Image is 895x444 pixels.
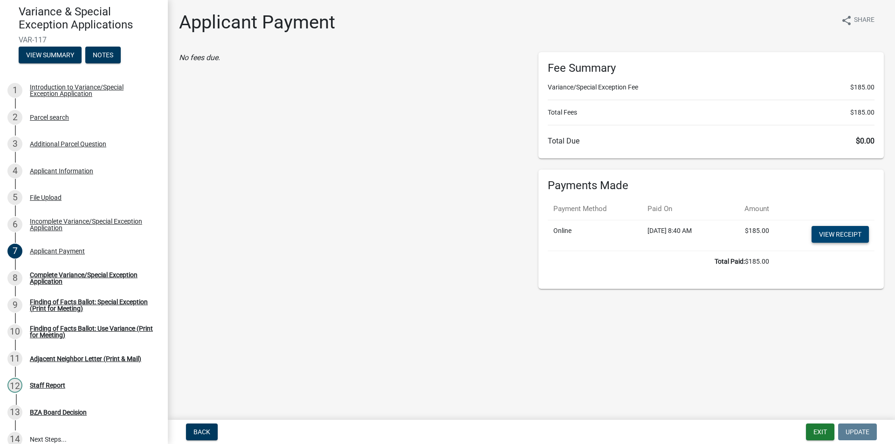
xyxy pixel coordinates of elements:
[30,218,153,231] div: Incomplete Variance/Special Exception Application
[30,272,153,285] div: Complete Variance/Special Exception Application
[548,198,642,220] th: Payment Method
[30,409,87,416] div: BZA Board Decision
[7,378,22,393] div: 12
[19,52,82,59] wm-modal-confirm: Summary
[7,244,22,259] div: 7
[850,108,874,117] span: $185.00
[854,15,874,26] span: Share
[7,405,22,420] div: 13
[7,110,22,125] div: 2
[30,382,65,389] div: Staff Report
[30,84,153,97] div: Introduction to Variance/Special Exception Application
[548,220,642,251] td: Online
[7,190,22,205] div: 5
[7,298,22,313] div: 9
[856,137,874,145] span: $0.00
[19,35,149,44] span: VAR-117
[85,47,121,63] button: Notes
[7,137,22,151] div: 3
[30,168,93,174] div: Applicant Information
[179,53,220,62] i: No fees due.
[548,251,775,272] td: $185.00
[846,428,869,436] span: Update
[30,299,153,312] div: Finding of Facts Ballot: Special Exception (Print for Meeting)
[30,114,69,121] div: Parcel search
[548,82,874,92] li: Variance/Special Exception Fee
[841,15,852,26] i: share
[812,226,869,243] a: View receipt
[30,141,106,147] div: Additional Parcel Question
[7,271,22,286] div: 8
[30,194,62,201] div: File Upload
[30,248,85,254] div: Applicant Payment
[642,198,723,220] th: Paid On
[186,424,218,440] button: Back
[19,47,82,63] button: View Summary
[548,137,874,145] h6: Total Due
[7,164,22,178] div: 4
[850,82,874,92] span: $185.00
[19,5,160,32] h4: Variance & Special Exception Applications
[548,179,874,192] h6: Payments Made
[642,220,723,251] td: [DATE] 8:40 AM
[7,83,22,98] div: 1
[548,61,874,75] h6: Fee Summary
[85,52,121,59] wm-modal-confirm: Notes
[806,424,834,440] button: Exit
[30,325,153,338] div: Finding of Facts Ballot: Use Variance (Print for Meeting)
[30,355,141,362] div: Adjacent Neighbor Letter (Print & Mail)
[179,11,335,34] h1: Applicant Payment
[7,217,22,232] div: 6
[548,108,874,117] li: Total Fees
[838,424,877,440] button: Update
[723,220,775,251] td: $185.00
[723,198,775,220] th: Amount
[193,428,210,436] span: Back
[7,351,22,366] div: 11
[7,324,22,339] div: 10
[715,258,745,265] b: Total Paid:
[833,11,882,29] button: shareShare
